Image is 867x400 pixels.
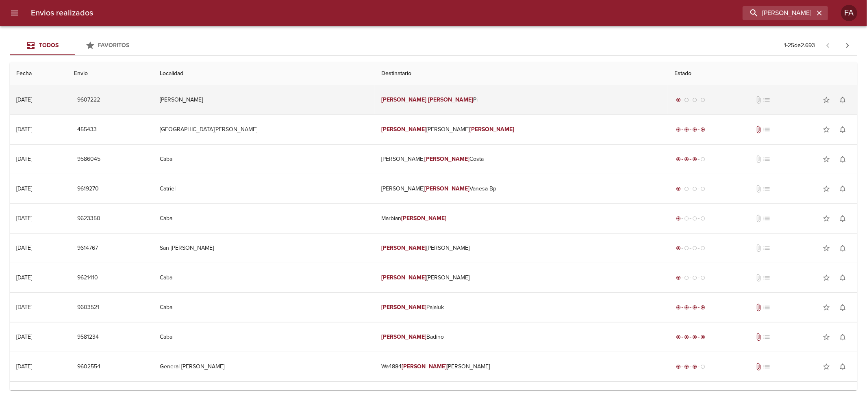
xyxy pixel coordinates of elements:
button: 9607222 [74,93,103,108]
span: radio_button_checked [684,157,689,162]
span: 455433 [77,125,97,135]
button: Activar notificaciones [834,151,851,167]
span: No tiene documentos adjuntos [754,185,763,193]
td: Catriel [153,174,375,203]
div: Entregado [674,303,707,311]
div: [DATE] [16,126,32,133]
span: radio_button_checked [692,335,697,339]
td: Marbian [375,204,668,233]
button: 9619270 [74,182,102,197]
span: 9607222 [77,95,100,105]
em: [PERSON_NAME] [381,244,426,251]
span: radio_button_checked [676,216,681,221]
button: Agregar a favoritos [818,92,834,108]
button: 455433 [74,122,100,137]
span: No tiene pedido asociado [763,125,771,134]
span: No tiene pedido asociado [763,333,771,341]
td: Badino [375,322,668,352]
span: radio_button_checked [676,97,681,102]
td: Caba [153,322,375,352]
span: radio_button_checked [676,157,681,162]
span: radio_button_unchecked [700,157,705,162]
span: radio_button_checked [676,364,681,369]
div: Generado [674,214,707,223]
span: radio_button_checked [676,186,681,191]
span: radio_button_unchecked [700,216,705,221]
div: En viaje [674,363,707,371]
td: [PERSON_NAME] [153,85,375,115]
th: Estado [668,62,857,85]
span: Tiene documentos adjuntos [754,303,763,311]
em: [PERSON_NAME] [381,274,426,281]
span: radio_button_checked [700,305,705,310]
span: star_border [822,96,830,104]
td: Caba [153,145,375,174]
div: [DATE] [16,244,32,251]
span: star_border [822,125,830,134]
em: [PERSON_NAME] [428,96,473,103]
span: radio_button_unchecked [692,275,697,280]
span: star_border [822,333,830,341]
button: Agregar a favoritos [818,299,834,316]
em: [PERSON_NAME] [424,156,469,162]
span: radio_button_unchecked [700,97,705,102]
th: Fecha [10,62,67,85]
span: radio_button_unchecked [684,186,689,191]
span: No tiene pedido asociado [763,155,771,163]
span: Todos [39,42,59,49]
p: 1 - 25 de 2.693 [784,41,815,50]
span: notifications_none [839,96,847,104]
span: Pagina siguiente [838,36,857,55]
span: radio_button_checked [692,364,697,369]
div: Tabs Envios [10,36,140,55]
td: Pajaluk [375,293,668,322]
span: No tiene documentos adjuntos [754,244,763,252]
button: 9602554 [74,359,104,374]
td: Caba [153,204,375,233]
button: 9603521 [74,300,102,315]
span: Tiene documentos adjuntos [754,333,763,341]
span: notifications_none [839,214,847,223]
span: No tiene documentos adjuntos [754,214,763,223]
span: star_border [822,274,830,282]
span: Pagina anterior [818,41,838,49]
em: [PERSON_NAME] [381,96,426,103]
div: Entregado [674,125,707,134]
span: radio_button_checked [676,127,681,132]
div: [DATE] [16,185,32,192]
span: radio_button_checked [676,275,681,280]
button: Agregar a favoritos [818,121,834,138]
span: 9619270 [77,184,99,194]
span: No tiene pedido asociado [763,214,771,223]
div: Generado [674,185,707,193]
span: No tiene pedido asociado [763,244,771,252]
span: star_border [822,244,830,252]
span: 9603521 [77,303,99,313]
button: Activar notificaciones [834,329,851,345]
th: Localidad [153,62,375,85]
div: [DATE] [16,156,32,162]
button: Agregar a favoritos [818,240,834,256]
span: No tiene documentos adjuntos [754,274,763,282]
span: radio_button_checked [700,335,705,339]
span: Tiene documentos adjuntos [754,125,763,134]
em: [PERSON_NAME] [402,363,447,370]
span: radio_button_checked [684,305,689,310]
div: [DATE] [16,304,32,311]
button: Activar notificaciones [834,92,851,108]
span: notifications_none [839,244,847,252]
td: [PERSON_NAME] Vanesa Bp [375,174,668,203]
span: notifications_none [839,363,847,371]
td: San [PERSON_NAME] [153,234,375,263]
span: notifications_none [839,333,847,341]
div: Entregado [674,333,707,341]
button: Agregar a favoritos [818,270,834,286]
em: [PERSON_NAME] [401,215,446,222]
div: En viaje [674,155,707,163]
span: No tiene pedido asociado [763,274,771,282]
span: radio_button_checked [692,127,697,132]
span: notifications_none [839,125,847,134]
span: radio_button_unchecked [684,275,689,280]
td: Pi [375,85,668,115]
td: [PERSON_NAME] Costa [375,145,668,174]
